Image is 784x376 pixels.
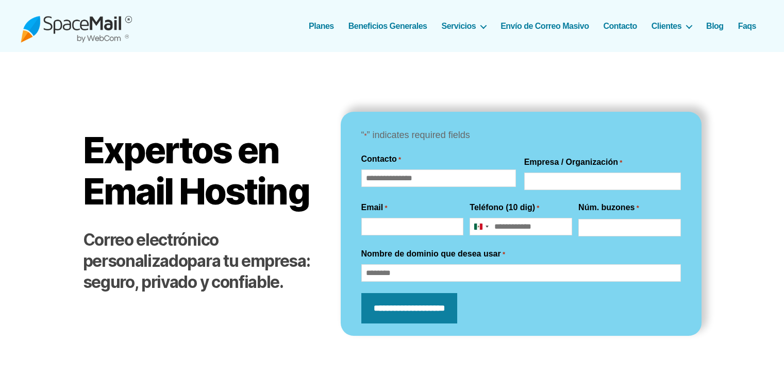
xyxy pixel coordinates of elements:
[470,218,492,235] button: Selected country
[578,201,639,214] label: Núm. buzones
[501,21,589,31] a: Envío de Correo Masivo
[442,21,487,31] a: Servicios
[348,21,427,31] a: Beneficios Generales
[361,153,402,165] legend: Contacto
[524,156,623,168] label: Empresa / Organización
[603,21,637,31] a: Contacto
[361,127,681,144] p: “ ” indicates required fields
[83,130,320,212] h1: Expertos en Email Hosting
[361,201,388,214] label: Email
[83,230,320,293] h2: para tu empresa: seguro, privado y confiable.
[652,21,692,31] a: Clientes
[706,21,724,31] a: Blog
[314,21,763,31] nav: Horizontal
[21,9,132,43] img: Spacemail
[738,21,756,31] a: Faqs
[309,21,334,31] a: Planes
[83,230,219,271] strong: Correo electrónico personalizado
[470,201,539,214] label: Teléfono (10 dig)
[361,248,505,260] label: Nombre de dominio que desea usar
